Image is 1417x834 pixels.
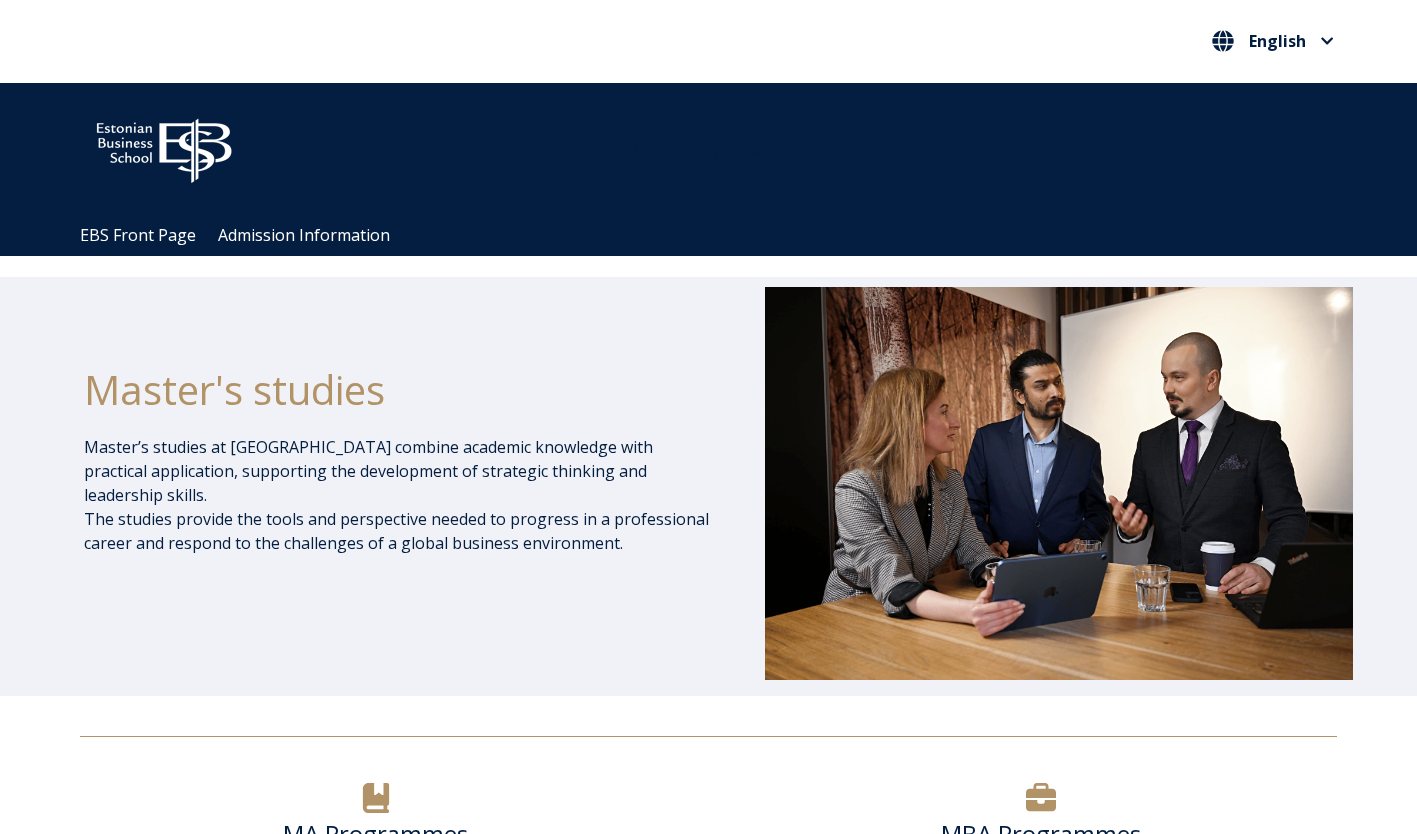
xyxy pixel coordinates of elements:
span: Community for Growth and Resp [634,138,880,160]
a: EBS Front Page [80,224,196,246]
img: ebs_logo2016_white [79,103,249,189]
img: DSC_1073 [765,287,1353,679]
div: Navigation Menu [69,215,1369,256]
p: Master’s studies at [GEOGRAPHIC_DATA] combine academic knowledge with practical application, supp... [84,435,712,555]
button: English [1207,25,1339,57]
nav: Select your language [1207,25,1339,58]
span: English [1249,33,1306,49]
a: Admission Information [218,224,390,246]
h1: Master's studies [84,365,712,415]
